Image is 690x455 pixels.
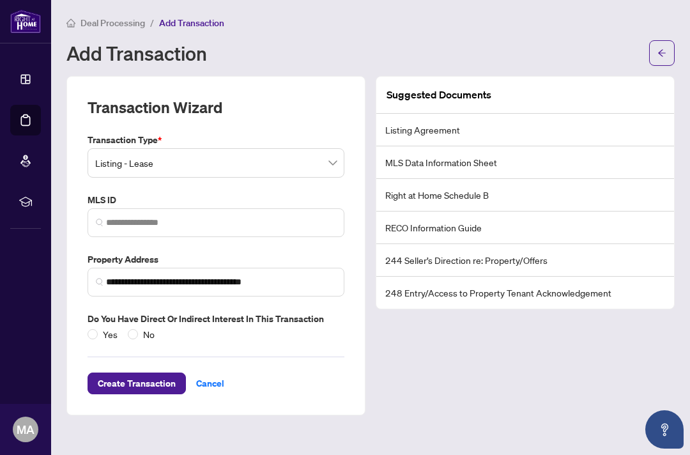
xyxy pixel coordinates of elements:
button: Cancel [186,373,234,394]
span: home [66,19,75,27]
li: 244 Seller’s Direction re: Property/Offers [376,244,674,277]
button: Create Transaction [88,373,186,394]
span: Deal Processing [80,17,145,29]
h1: Add Transaction [66,43,207,63]
li: MLS Data Information Sheet [376,146,674,179]
label: MLS ID [88,193,344,207]
span: Listing - Lease [95,151,337,175]
li: Listing Agreement [376,114,674,146]
span: No [138,327,160,341]
label: Transaction Type [88,133,344,147]
span: arrow-left [657,49,666,58]
span: MA [17,420,34,438]
li: 248 Entry/Access to Property Tenant Acknowledgement [376,277,674,309]
span: Cancel [196,373,224,394]
span: Create Transaction [98,373,176,394]
li: RECO Information Guide [376,212,674,244]
span: Yes [98,327,123,341]
label: Do you have direct or indirect interest in this transaction [88,312,344,326]
h2: Transaction Wizard [88,97,222,118]
button: Open asap [645,410,684,449]
span: Add Transaction [159,17,224,29]
label: Property Address [88,252,344,266]
img: search_icon [96,278,103,286]
img: search_icon [96,219,103,226]
img: logo [10,10,41,33]
article: Suggested Documents [387,87,491,103]
li: Right at Home Schedule B [376,179,674,212]
li: / [150,15,154,30]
